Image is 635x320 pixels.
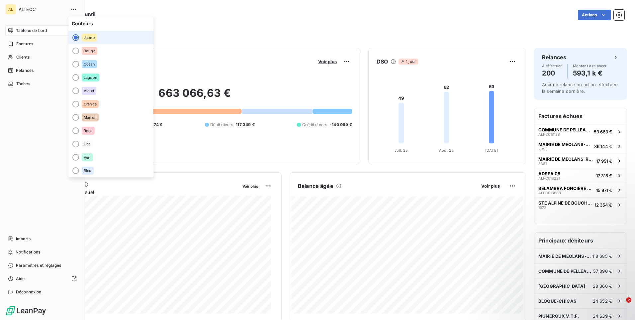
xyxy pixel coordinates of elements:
span: Violet [84,89,94,93]
span: Rouge [84,49,95,53]
span: Vert [84,155,91,159]
span: Gris [84,142,91,146]
button: Voir plus [479,183,502,189]
span: Chiffre d'affaires mensuel [38,189,238,196]
button: MAIRIE DE MEOLANS-REVEL338117 951 € [534,153,627,168]
span: 17 951 € [596,158,612,164]
button: Voir plus [316,59,339,65]
h6: Factures échues [534,108,627,124]
span: Aide [16,276,25,282]
span: 12 354 € [594,202,612,208]
span: Marron [84,115,97,119]
button: ADSEA 05ALFC01822117 318 € [534,168,627,183]
button: Actions [578,10,611,20]
button: STE ALPINE DE BOUCHERIE CHARCUTERIE L'ARGENTIERE137212 354 € [534,197,627,212]
span: Factures [16,41,33,47]
tspan: [DATE] [485,148,498,153]
span: Relances [16,68,34,74]
h6: Relances [542,53,566,61]
span: ALFC016888 [538,191,561,195]
button: MAIRIE DE MEOLANS-REVEL299336 144 € [534,139,627,153]
span: Orange [84,102,97,106]
span: 24 639 € [593,313,612,319]
span: Lagoon [84,76,97,80]
span: Crédit divers [302,122,327,128]
span: 3381 [538,162,547,166]
span: 118 685 € [592,253,612,259]
h6: DSO [377,58,388,66]
span: Voir plus [318,59,337,64]
span: Bleu [84,169,92,173]
span: MAIRIE DE MEOLANS-REVEL [538,156,593,162]
iframe: Intercom notifications message [502,255,635,302]
span: Océan [84,62,95,66]
h4: 593,1 k € [573,68,607,79]
button: Voir plus [240,183,260,189]
span: MAIRIE DE MEOLANS-REVEL [538,142,591,147]
h4: 200 [542,68,562,79]
span: Débit divers [210,122,233,128]
span: Montant à relancer [573,64,607,68]
span: BELAMBRA FONCIERE TOURISME [538,186,593,191]
span: Aucune relance ou action effectuée la semaine dernière. [542,82,618,94]
span: Imports [16,236,31,242]
div: AL [5,4,16,15]
span: -140 099 € [330,122,352,128]
button: BELAMBRA FONCIERE TOURISMEALFC01688815 971 € [534,183,627,197]
tspan: Juil. 25 [395,148,408,153]
span: 15 971 € [596,188,612,193]
span: 1372 [538,206,546,210]
span: 1 jour [399,59,418,65]
span: À effectuer [542,64,562,68]
span: PIGNEROUX V.T.F. [538,313,579,319]
span: Jaune [84,36,95,40]
span: ALFC018221 [538,176,560,180]
span: 2993 [538,147,548,151]
iframe: Intercom live chat [612,297,628,313]
span: ALTECC [19,7,66,12]
span: Couleurs [68,16,153,31]
span: 17 318 € [596,173,612,178]
span: Voir plus [242,184,258,189]
span: STE ALPINE DE BOUCHERIE CHARCUTERIE L'ARGENTIERE [538,200,592,206]
span: 53 663 € [594,129,612,134]
span: Tâches [16,81,30,87]
span: 36 144 € [594,144,612,149]
span: COMMUNE DE PELLEAUTIER [538,127,591,132]
h2: 663 066,63 € [38,86,352,106]
span: 117 349 € [236,122,254,128]
a: Aide [5,273,79,284]
span: MAIRIE DE MEOLANS-REVEL [538,253,592,259]
h6: Balance âgée [298,182,333,190]
span: 2 [626,297,631,303]
span: Clients [16,54,30,60]
span: Paramètres et réglages [16,262,61,268]
span: ALFC018128 [538,132,560,136]
span: Tableau de bord [16,28,47,34]
span: Voir plus [481,183,500,189]
img: Logo LeanPay [5,305,46,316]
span: Rose [84,129,93,133]
span: Déconnexion [16,289,42,295]
button: COMMUNE DE PELLEAUTIERALFC01812853 663 € [534,124,627,139]
tspan: Août 25 [439,148,454,153]
span: Notifications [16,249,40,255]
span: ADSEA 05 [538,171,560,176]
h6: Principaux débiteurs [534,233,627,248]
